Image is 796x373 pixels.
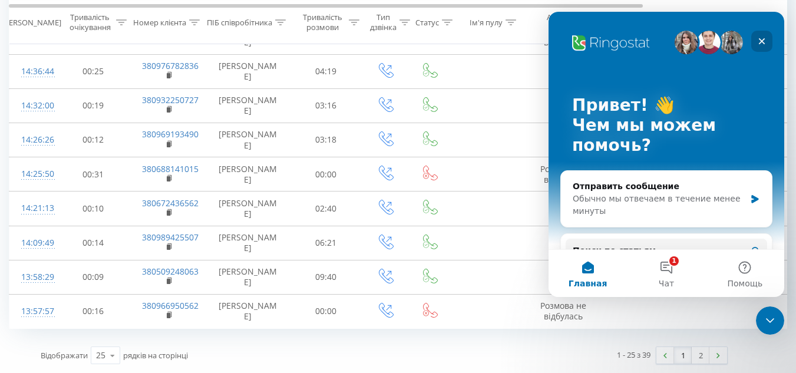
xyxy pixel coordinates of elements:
td: 00:00 [289,157,363,192]
td: [PERSON_NAME] [207,88,289,123]
div: Аудіозапис розмови [538,12,595,32]
td: [PERSON_NAME] [207,294,289,328]
a: 380688141015 [142,163,199,174]
td: 03:18 [289,123,363,157]
td: 00:12 [57,123,130,157]
td: 02:40 [289,192,363,226]
div: 25 [96,349,105,361]
a: 380976782836 [142,60,199,71]
div: Тривалість розмови [299,12,346,32]
td: 04:19 [289,54,363,88]
div: Номер клієнта [133,17,186,27]
span: Розмова не відбулась [540,163,586,185]
td: 00:00 [289,294,363,328]
a: 1 [674,347,692,364]
iframe: Intercom live chat [549,12,784,297]
a: 2 [692,347,709,364]
a: 380969193490 [142,128,199,140]
div: 13:57:57 [21,300,45,323]
div: [PERSON_NAME] [2,17,61,27]
div: Статус [415,17,439,27]
td: 00:31 [57,157,130,192]
a: 380509248063 [142,266,199,277]
td: 06:21 [289,226,363,260]
div: ПІБ співробітника [207,17,272,27]
div: Тривалість очікування [67,12,113,32]
td: [PERSON_NAME] [207,226,289,260]
td: 00:19 [57,88,130,123]
div: 14:21:13 [21,197,45,220]
div: Ім'я пулу [470,17,503,27]
td: [PERSON_NAME] [207,123,289,157]
a: 380989425507 [142,232,199,243]
td: 09:40 [289,260,363,294]
div: 14:09:49 [21,232,45,255]
a: 380966950562 [142,300,199,311]
td: [PERSON_NAME] [207,260,289,294]
div: 14:25:50 [21,163,45,186]
iframe: Intercom live chat [756,306,784,335]
div: 14:32:00 [21,94,45,117]
a: 380932250727 [142,94,199,105]
td: 00:16 [57,294,130,328]
td: [PERSON_NAME] [207,157,289,192]
span: Розмова не відбулась [540,300,586,322]
div: 14:26:26 [21,128,45,151]
div: 13:58:29 [21,266,45,289]
span: рядків на сторінці [123,350,188,361]
td: 00:10 [57,192,130,226]
a: 380672436562 [142,197,199,209]
td: 03:16 [289,88,363,123]
div: 1 - 25 з 39 [617,349,650,361]
div: 14:36:44 [21,60,45,83]
td: [PERSON_NAME] [207,54,289,88]
td: 00:09 [57,260,130,294]
td: 00:14 [57,226,130,260]
div: Тип дзвінка [370,12,397,32]
td: 00:25 [57,54,130,88]
span: Відображати [41,350,88,361]
td: [PERSON_NAME] [207,192,289,226]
